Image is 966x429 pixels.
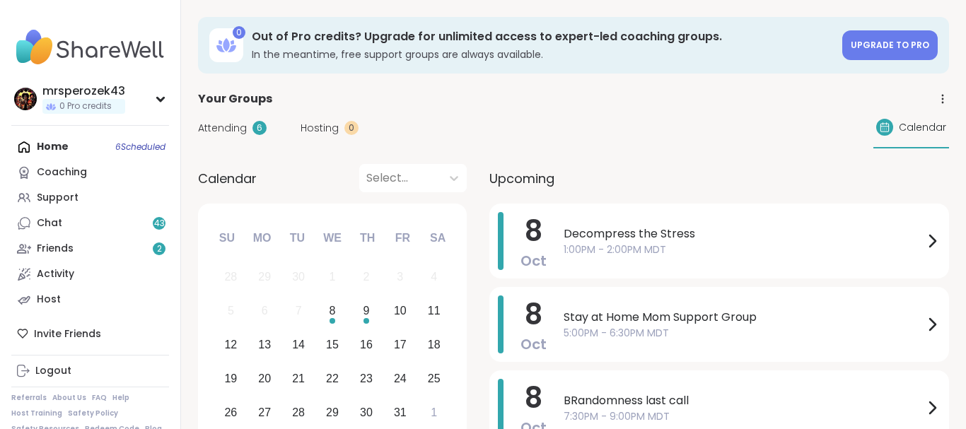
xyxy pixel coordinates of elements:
span: 5:00PM - 6:30PM MDT [564,326,924,341]
div: 19 [224,369,237,388]
div: Choose Wednesday, October 22nd, 2025 [318,363,348,394]
span: Calendar [198,169,257,188]
span: Upcoming [489,169,554,188]
div: 0 [344,121,359,135]
div: Friends [37,242,74,256]
div: 29 [258,267,271,286]
a: Safety Policy [68,409,118,418]
div: Not available Tuesday, October 7th, 2025 [284,296,314,327]
div: Choose Saturday, October 18th, 2025 [419,330,449,360]
div: 31 [394,403,407,422]
span: Stay at Home Mom Support Group [564,309,924,326]
div: We [317,223,348,254]
div: Not available Friday, October 3rd, 2025 [385,262,415,293]
div: Fr [387,223,418,254]
div: Choose Wednesday, October 8th, 2025 [318,296,348,327]
div: Not available Tuesday, September 30th, 2025 [284,262,314,293]
span: 8 [525,295,542,334]
div: 27 [258,403,271,422]
div: Choose Friday, October 10th, 2025 [385,296,415,327]
span: Hosting [301,121,339,136]
div: 29 [326,403,339,422]
span: 8 [525,211,542,251]
div: 1 [431,403,437,422]
div: 0 [233,26,245,39]
div: Choose Wednesday, October 29th, 2025 [318,397,348,428]
div: 14 [292,335,305,354]
div: Choose Saturday, October 25th, 2025 [419,363,449,394]
div: Mo [246,223,277,254]
div: Not available Wednesday, October 1st, 2025 [318,262,348,293]
div: Choose Tuesday, October 14th, 2025 [284,330,314,360]
span: Calendar [899,120,946,135]
div: Activity [37,267,74,281]
span: 43 [154,218,165,230]
div: Choose Monday, October 13th, 2025 [250,330,280,360]
div: 21 [292,369,305,388]
img: mrsperozek43 [14,88,37,110]
div: Coaching [37,165,87,180]
a: Host Training [11,409,62,418]
div: Choose Friday, October 24th, 2025 [385,363,415,394]
div: 24 [394,369,407,388]
div: 23 [360,369,373,388]
div: 6 [262,301,268,320]
div: Host [37,293,61,307]
span: 7:30PM - 9:00PM MDT [564,409,924,424]
h3: Out of Pro credits? Upgrade for unlimited access to expert-led coaching groups. [252,29,834,45]
span: Upgrade to Pro [851,39,929,51]
span: 8 [525,378,542,418]
a: Friends2 [11,236,169,261]
div: Choose Tuesday, October 28th, 2025 [284,397,314,428]
div: 12 [224,335,237,354]
span: 0 Pro credits [59,100,112,112]
div: mrsperozek43 [42,83,125,99]
span: Your Groups [198,90,272,107]
a: Activity [11,261,169,287]
div: Choose Thursday, October 16th, 2025 [351,330,382,360]
div: Tu [281,223,313,254]
a: Coaching [11,160,169,185]
div: Choose Thursday, October 9th, 2025 [351,296,382,327]
div: 26 [224,403,237,422]
div: Not available Thursday, October 2nd, 2025 [351,262,382,293]
div: Not available Saturday, October 4th, 2025 [419,262,449,293]
a: Support [11,185,169,211]
a: About Us [52,393,86,403]
div: Choose Tuesday, October 21st, 2025 [284,363,314,394]
div: 30 [360,403,373,422]
div: 16 [360,335,373,354]
div: 9 [363,301,369,320]
div: Not available Sunday, October 5th, 2025 [216,296,246,327]
div: Choose Friday, October 31st, 2025 [385,397,415,428]
span: BRandomness last call [564,392,924,409]
div: Choose Sunday, October 19th, 2025 [216,363,246,394]
a: Chat43 [11,211,169,236]
div: 17 [394,335,407,354]
div: Choose Sunday, October 12th, 2025 [216,330,246,360]
div: Not available Monday, October 6th, 2025 [250,296,280,327]
div: Sa [422,223,453,254]
div: Su [211,223,243,254]
div: 5 [228,301,234,320]
div: Not available Monday, September 29th, 2025 [250,262,280,293]
div: Choose Monday, October 27th, 2025 [250,397,280,428]
span: Oct [520,251,547,271]
div: 7 [296,301,302,320]
a: Host [11,287,169,312]
div: 28 [292,403,305,422]
div: Choose Sunday, October 26th, 2025 [216,397,246,428]
div: Choose Saturday, November 1st, 2025 [419,397,449,428]
div: 1 [330,267,336,286]
span: 1:00PM - 2:00PM MDT [564,242,924,257]
span: Attending [198,121,247,136]
a: Upgrade to Pro [842,30,938,60]
div: 3 [397,267,403,286]
div: 20 [258,369,271,388]
div: 10 [394,301,407,320]
span: Decompress the Stress [564,225,924,242]
a: Logout [11,358,169,384]
div: 30 [292,267,305,286]
span: 2 [157,243,162,255]
div: 11 [428,301,441,320]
